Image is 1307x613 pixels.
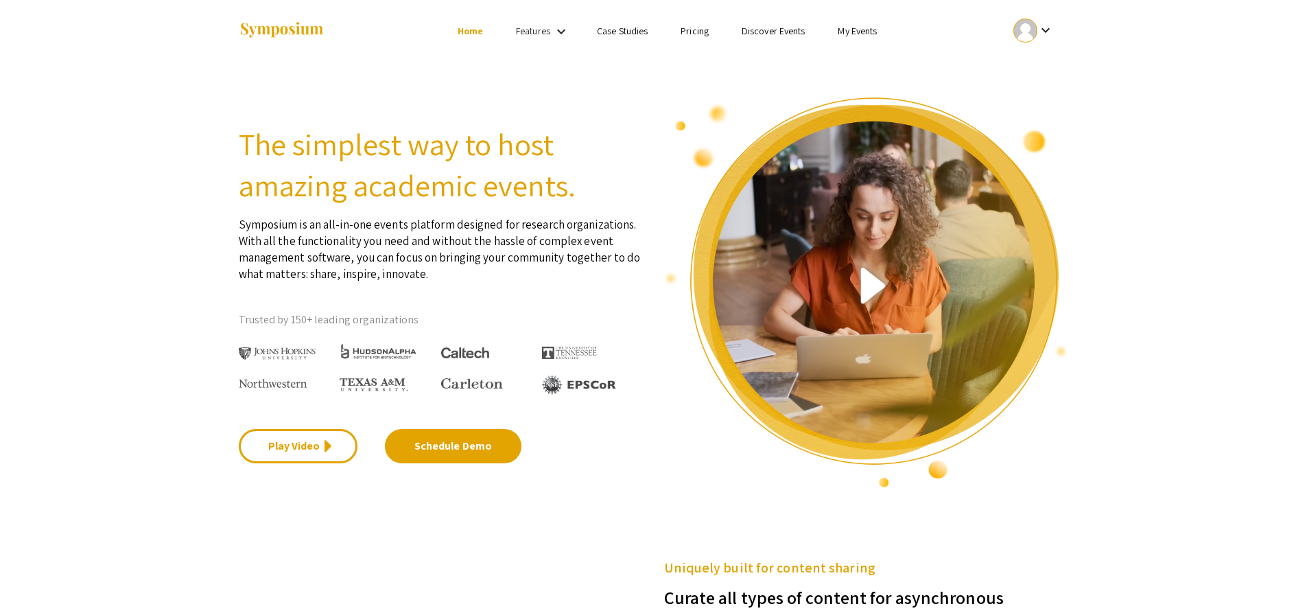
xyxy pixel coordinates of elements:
p: Trusted by 150+ leading organizations [239,310,644,330]
a: Play Video [239,429,357,463]
img: Carleton [441,378,503,389]
img: Caltech [441,347,489,359]
img: EPSCOR [542,375,617,395]
h5: Uniquely built for content sharing [664,557,1069,578]
h2: The simplest way to host amazing academic events. [239,124,644,206]
img: Texas A&M University [340,378,408,392]
button: Expand account dropdown [999,15,1068,46]
img: Johns Hopkins University [239,347,316,360]
img: Symposium by ForagerOne [239,21,325,40]
a: Home [458,25,483,37]
p: Symposium is an all-in-one events platform designed for research organizations. With all the func... [239,206,644,282]
img: Northwestern [239,379,307,387]
a: Pricing [681,25,709,37]
a: My Events [838,25,877,37]
img: video overview of Symposium [664,96,1069,489]
a: Features [516,25,550,37]
mat-icon: Expand account dropdown [1037,22,1054,38]
mat-icon: Expand Features list [553,23,569,40]
a: Discover Events [742,25,805,37]
img: The University of Tennessee [542,347,597,359]
img: HudsonAlpha [340,343,417,359]
a: Schedule Demo [385,429,521,463]
iframe: Chat [1249,551,1297,603]
a: Case Studies [597,25,648,37]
